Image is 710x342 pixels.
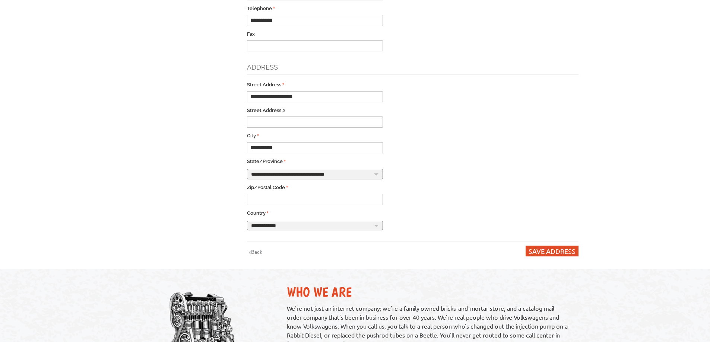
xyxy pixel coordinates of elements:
[249,249,251,255] small: «
[247,31,255,38] label: Fax
[247,63,579,75] h2: Address
[247,246,264,258] a: «Back
[247,5,275,12] label: Telephone
[247,81,284,89] label: Street Address
[247,210,269,217] label: Country
[247,184,288,191] label: Zip/Postal Code
[247,107,285,114] label: Street Address 2
[529,247,576,255] span: Save Address
[247,132,259,140] label: City
[247,158,286,165] label: State/Province
[526,246,579,256] button: Save Address
[287,284,571,300] h2: Who We Are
